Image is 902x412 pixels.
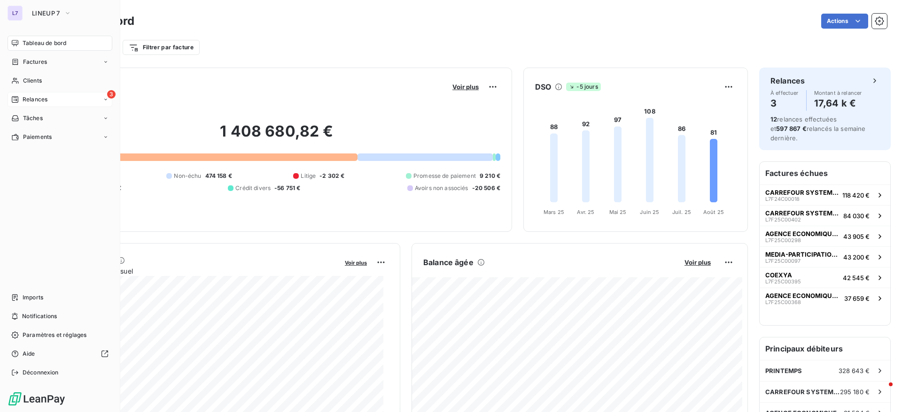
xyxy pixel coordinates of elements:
[765,251,840,258] span: MEDIA-PARTICIPATIONS (PLURIAD)
[53,122,500,150] h2: 1 408 680,82 €
[760,162,890,184] h6: Factures échues
[8,92,112,107] a: 3Relances
[776,125,806,132] span: 597 867 €
[342,258,370,267] button: Voir plus
[760,246,890,267] button: MEDIA-PARTICIPATIONS (PLURIAD)L7F25C0009743 200 €
[480,172,500,180] span: 9 210 €
[770,96,799,111] h4: 3
[765,388,840,396] span: CARREFOUR SYSTEMES D'INFORMATION
[123,40,200,55] button: Filtrer par facture
[843,253,870,261] span: 43 200 €
[174,172,201,180] span: Non-échu
[765,230,840,237] span: AGENCE ECONOMIQUE ET FINANCIERE AGEFI
[760,184,890,205] button: CARREFOUR SYSTEMES D'INFORMATIONL7F24C00018118 420 €
[472,184,500,192] span: -20 506 €
[8,73,112,88] a: Clients
[8,6,23,21] div: L7
[840,388,870,396] span: 295 180 €
[765,196,800,202] span: L7F24C00018
[844,295,870,302] span: 37 659 €
[452,83,479,91] span: Voir plus
[609,209,627,215] tspan: Mai 25
[32,9,60,17] span: LINEUP 7
[814,90,862,96] span: Montant à relancer
[814,96,862,111] h4: 17,64 k €
[8,346,112,361] a: Aide
[760,226,890,246] button: AGENCE ECONOMIQUE ET FINANCIERE AGEFIL7F25C0029843 905 €
[319,172,344,180] span: -2 302 €
[765,209,840,217] span: CARREFOUR SYSTEMES D'INFORMATION
[23,368,59,377] span: Déconnexion
[765,279,801,284] span: L7F25C00395
[765,189,839,196] span: CARREFOUR SYSTEMES D'INFORMATION
[760,288,890,308] button: AGENCE ECONOMIQUE ET FINANCIERE AGEFIL7F25C0036837 659 €
[765,271,792,279] span: COEXYA
[765,258,801,264] span: L7F25C00097
[53,266,338,276] span: Chiffre d'affaires mensuel
[413,172,476,180] span: Promesse de paiement
[765,292,840,299] span: AGENCE ECONOMIQUE ET FINANCIERE AGEFI
[770,115,866,142] span: relances effectuées et relancés la semaine dernière.
[839,367,870,374] span: 328 643 €
[23,58,47,66] span: Factures
[23,350,35,358] span: Aide
[535,81,551,92] h6: DSO
[8,391,66,406] img: Logo LeanPay
[23,114,43,122] span: Tâches
[870,380,893,403] iframe: Intercom live chat
[8,54,112,69] a: Factures
[8,328,112,343] a: Paramètres et réglages
[682,258,714,267] button: Voir plus
[842,191,870,199] span: 118 420 €
[765,367,802,374] span: PRINTEMPS
[765,217,801,222] span: L7F25C00402
[8,290,112,305] a: Imports
[8,130,112,145] a: Paiements
[770,90,799,96] span: À effectuer
[23,95,47,104] span: Relances
[843,212,870,220] span: 84 030 €
[23,76,42,85] span: Clients
[450,83,482,91] button: Voir plus
[274,184,300,192] span: -56 751 €
[22,312,57,320] span: Notifications
[640,209,659,215] tspan: Juin 25
[684,259,711,266] span: Voir plus
[577,209,594,215] tspan: Avr. 25
[760,337,890,360] h6: Principaux débiteurs
[672,209,691,215] tspan: Juil. 25
[765,299,801,305] span: L7F25C00368
[8,36,112,51] a: Tableau de bord
[345,259,367,266] span: Voir plus
[423,257,474,268] h6: Balance âgée
[205,172,232,180] span: 474 158 €
[843,274,870,282] span: 42 545 €
[703,209,724,215] tspan: Août 25
[566,83,600,91] span: -5 jours
[544,209,564,215] tspan: Mars 25
[843,233,870,240] span: 43 905 €
[23,133,52,141] span: Paiements
[415,184,468,192] span: Avoirs non associés
[760,267,890,288] button: COEXYAL7F25C0039542 545 €
[8,111,112,126] a: Tâches
[23,39,66,47] span: Tableau de bord
[107,90,116,99] span: 3
[770,115,777,123] span: 12
[301,172,316,180] span: Litige
[821,14,868,29] button: Actions
[770,75,805,86] h6: Relances
[23,331,86,339] span: Paramètres et réglages
[235,184,271,192] span: Crédit divers
[765,237,801,243] span: L7F25C00298
[760,205,890,226] button: CARREFOUR SYSTEMES D'INFORMATIONL7F25C0040284 030 €
[23,293,43,302] span: Imports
